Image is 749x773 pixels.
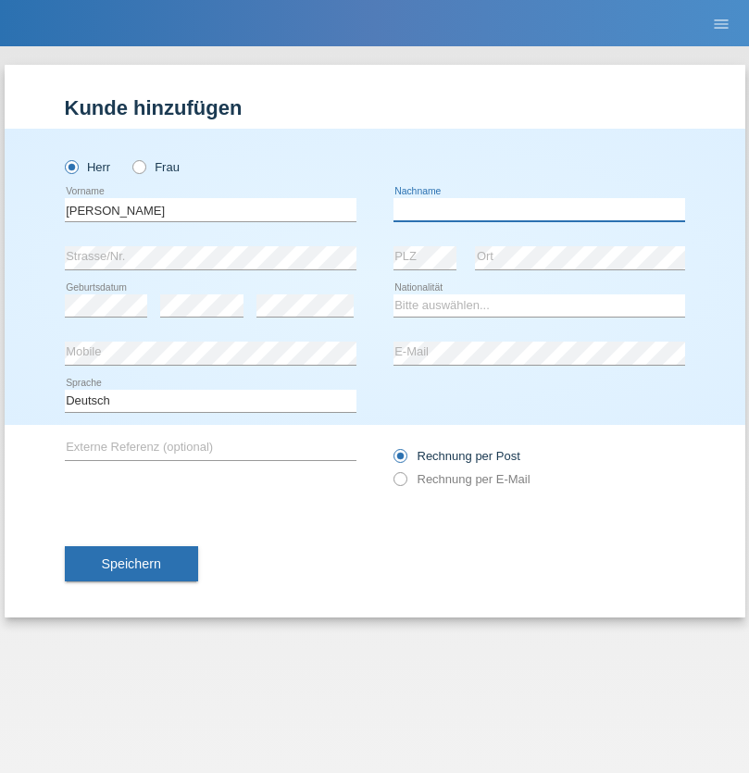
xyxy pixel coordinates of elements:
label: Herr [65,160,111,174]
label: Frau [132,160,180,174]
label: Rechnung per E-Mail [393,472,531,486]
input: Herr [65,160,77,172]
h1: Kunde hinzufügen [65,96,685,119]
a: menu [703,18,740,29]
input: Rechnung per E-Mail [393,472,406,495]
input: Rechnung per Post [393,449,406,472]
input: Frau [132,160,144,172]
label: Rechnung per Post [393,449,520,463]
button: Speichern [65,546,198,581]
span: Speichern [102,556,161,571]
i: menu [712,15,730,33]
